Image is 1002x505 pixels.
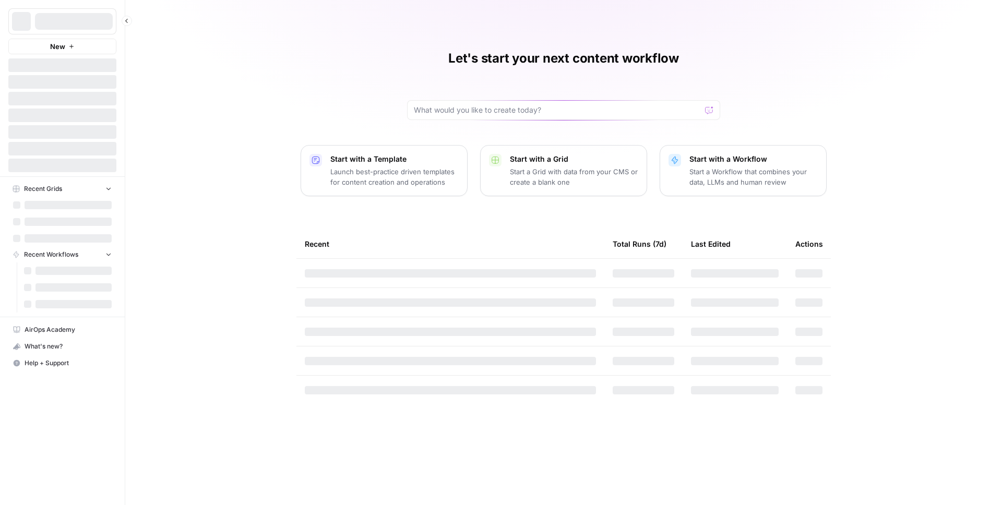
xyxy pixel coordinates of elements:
p: Launch best-practice driven templates for content creation and operations [330,166,459,187]
div: Recent [305,230,596,258]
button: Start with a TemplateLaunch best-practice driven templates for content creation and operations [301,145,468,196]
div: Total Runs (7d) [613,230,666,258]
span: New [50,41,65,52]
h1: Let's start your next content workflow [448,50,679,67]
div: Actions [795,230,823,258]
button: Start with a GridStart a Grid with data from your CMS or create a blank one [480,145,647,196]
button: New [8,39,116,54]
button: Recent Workflows [8,247,116,262]
input: What would you like to create today? [414,105,701,115]
p: Start a Workflow that combines your data, LLMs and human review [689,166,818,187]
button: Recent Grids [8,181,116,197]
p: Start a Grid with data from your CMS or create a blank one [510,166,638,187]
div: Last Edited [691,230,731,258]
button: What's new? [8,338,116,355]
a: AirOps Academy [8,321,116,338]
span: Help + Support [25,358,112,368]
span: AirOps Academy [25,325,112,334]
span: Recent Grids [24,184,62,194]
p: Start with a Grid [510,154,638,164]
p: Start with a Workflow [689,154,818,164]
div: What's new? [9,339,116,354]
button: Start with a WorkflowStart a Workflow that combines your data, LLMs and human review [660,145,827,196]
span: Recent Workflows [24,250,78,259]
p: Start with a Template [330,154,459,164]
button: Help + Support [8,355,116,371]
